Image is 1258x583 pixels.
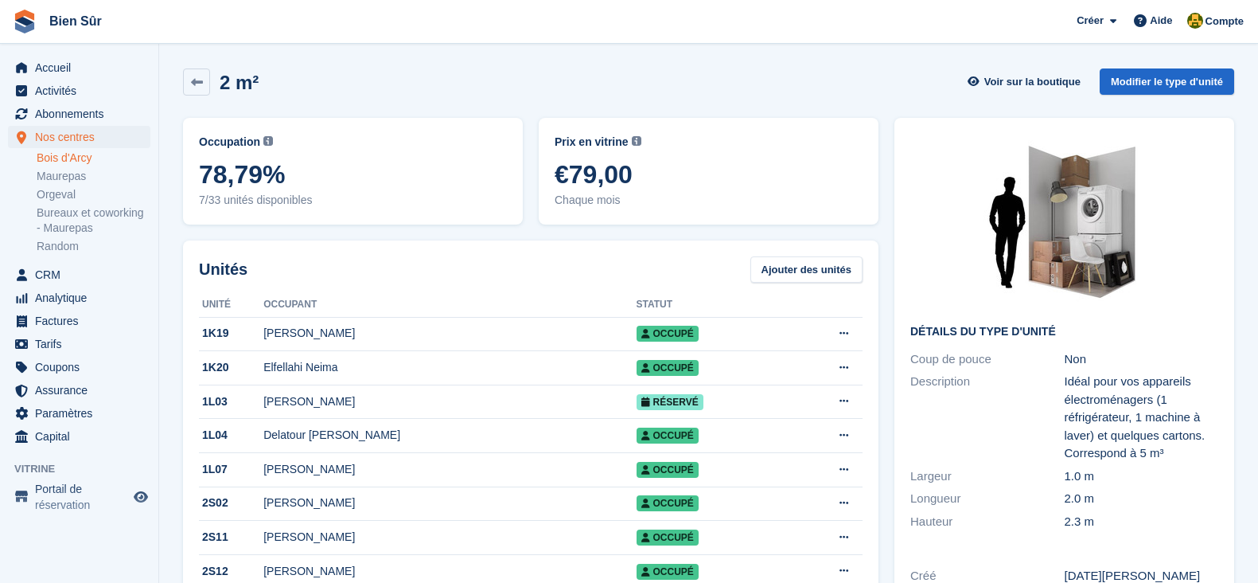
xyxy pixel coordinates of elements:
[131,487,150,507] a: Boutique d'aperçu
[637,360,699,376] span: Occupé
[8,80,150,102] a: menu
[199,529,263,546] div: 2S11
[35,333,130,355] span: Tarifs
[1205,14,1244,29] span: Compte
[637,495,699,511] span: Occupé
[637,462,699,478] span: Occupé
[637,428,699,444] span: Occupé
[8,57,150,79] a: menu
[984,74,1081,90] span: Voir sur la boutique
[35,425,130,448] span: Capital
[637,394,703,410] span: Réservé
[263,529,636,546] div: [PERSON_NAME]
[14,461,158,477] span: Vitrine
[555,134,629,151] span: Prix en vitrine
[1187,13,1203,29] img: Fatima Kelaaoui
[35,264,130,286] span: CRM
[263,359,636,376] div: Elfellahi Neima
[8,264,150,286] a: menu
[13,10,37,33] img: stora-icon-8386f47178a22dfd0bd8f6a31ec36ba5ce8667c1dd55bd0f319d3a0aa187defe.svg
[555,192,863,209] span: Chaque mois
[263,136,273,146] img: icon-info-grey-7440780725fd019a000dd9b08b2336e03edf1995a4989e88bcd33f0948082b44.svg
[637,292,796,318] th: Statut
[37,151,150,166] a: Bois d'Arcy
[8,481,150,513] a: menu
[8,333,150,355] a: menu
[1065,513,1219,531] div: 2.3 m
[35,356,130,378] span: Coupons
[199,427,263,444] div: 1L04
[263,495,636,511] div: [PERSON_NAME]
[8,287,150,309] a: menu
[35,402,130,425] span: Paramètres
[1100,68,1234,95] a: Modifier le type d'unité
[199,325,263,342] div: 1K19
[637,564,699,580] span: Occupé
[199,257,247,281] h2: Unités
[35,310,130,332] span: Factures
[945,134,1184,313] img: 20-sqft-unit.jpg
[8,425,150,448] a: menu
[1077,13,1104,29] span: Créer
[199,192,507,209] span: 7/33 unités disponibles
[35,379,130,401] span: Assurance
[199,160,507,189] span: 78,79%
[637,326,699,342] span: Occupé
[8,310,150,332] a: menu
[8,356,150,378] a: menu
[43,8,108,34] a: Bien Sûr
[37,205,150,236] a: Bureaux et coworking - Maurepas
[35,57,130,79] span: Accueil
[199,134,260,151] span: Occupation
[35,80,130,102] span: Activités
[199,563,263,580] div: 2S12
[750,256,863,283] a: Ajouter des unités
[199,461,263,478] div: 1L07
[910,490,1065,508] div: Longueur
[555,160,863,189] span: €79,00
[263,563,636,580] div: [PERSON_NAME]
[199,292,263,318] th: Unité
[910,513,1065,531] div: Hauteur
[220,72,259,93] h2: 2 m²
[910,326,1218,338] h2: Détails du type d'unité
[199,393,263,410] div: 1L03
[37,187,150,202] a: Orgeval
[1065,490,1219,508] div: 2.0 m
[263,325,636,342] div: [PERSON_NAME]
[199,359,263,376] div: 1K20
[1065,468,1219,486] div: 1.0 m
[199,495,263,511] div: 2S02
[8,103,150,125] a: menu
[1150,13,1172,29] span: Aide
[910,373,1065,463] div: Description
[632,136,641,146] img: icon-info-grey-7440780725fd019a000dd9b08b2336e03edf1995a4989e88bcd33f0948082b44.svg
[263,427,636,444] div: Delatour [PERSON_NAME]
[37,239,150,254] a: Random
[263,393,636,410] div: [PERSON_NAME]
[637,530,699,546] span: Occupé
[1065,350,1219,369] div: Non
[35,126,130,148] span: Nos centres
[35,287,130,309] span: Analytique
[35,481,130,513] span: Portail de réservation
[37,169,150,184] a: Maurepas
[35,103,130,125] span: Abonnements
[8,379,150,401] a: menu
[8,402,150,425] a: menu
[263,292,636,318] th: Occupant
[910,468,1065,486] div: Largeur
[8,126,150,148] a: menu
[1065,373,1219,463] div: Idéal pour vos appareils électroménagers (1 réfrigérateur, 1 machine à laver) et quelques cartons...
[910,350,1065,369] div: Coup de pouce
[263,461,636,478] div: [PERSON_NAME]
[966,68,1087,95] a: Voir sur la boutique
